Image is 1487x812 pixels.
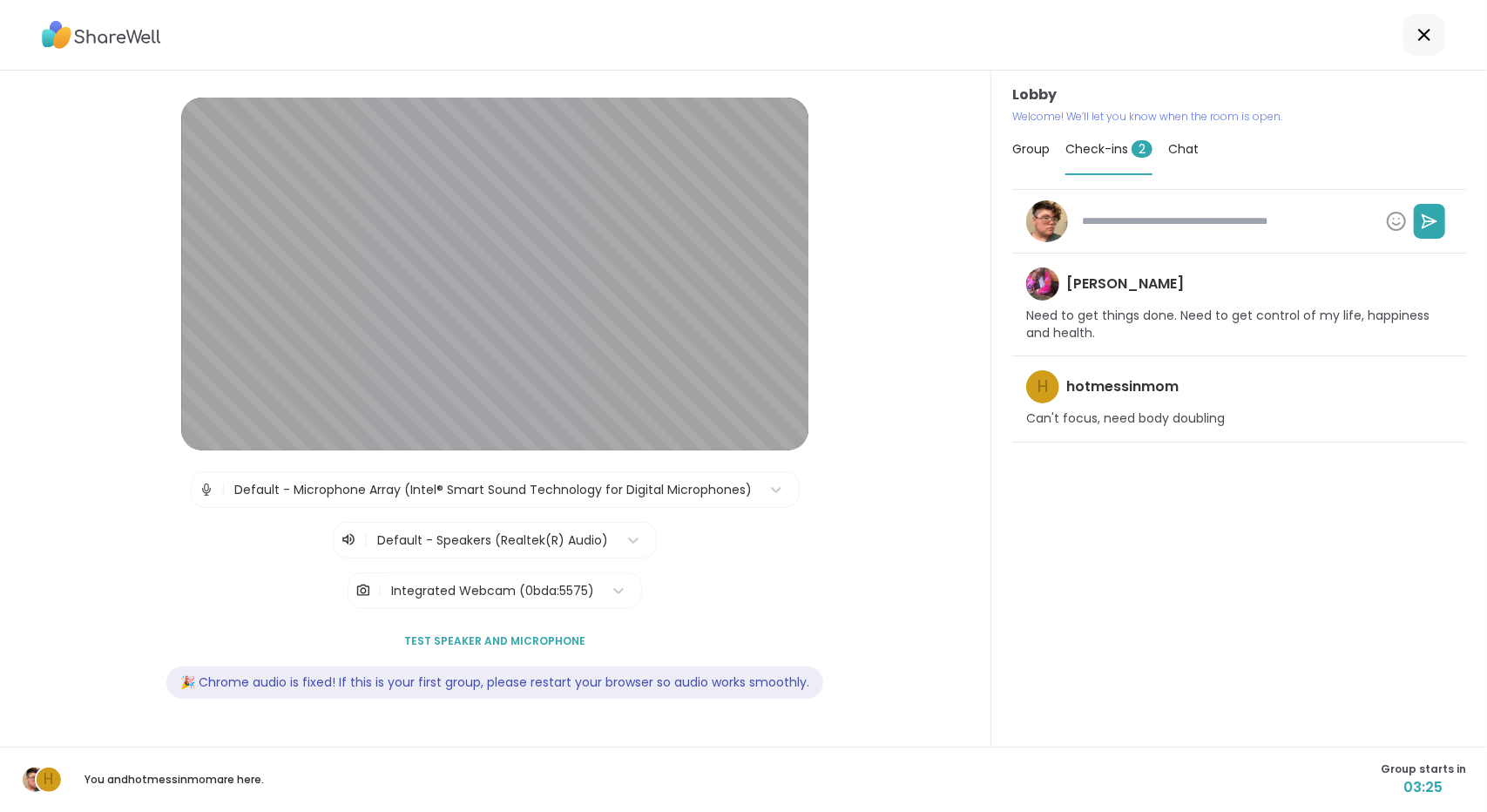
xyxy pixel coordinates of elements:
[1065,140,1152,158] span: Check-ins
[1066,377,1179,396] h4: hotmessinmom
[364,530,368,551] span: |
[1026,200,1068,242] img: Coffee4Jordan
[1012,85,1466,105] h3: Lobby
[391,582,594,600] div: Integrated Webcam (0bda:5575)
[378,573,382,608] span: |
[1012,109,1466,125] p: Welcome! We’ll let you know when the room is open.
[1026,308,1452,342] p: Need to get things done. Need to get control of my life, happiness and health.
[44,768,54,791] span: h
[1026,267,1059,301] img: Sherl
[397,623,592,660] button: Test speaker and microphone
[1066,274,1184,294] h4: [PERSON_NAME]
[42,15,161,55] img: ShareWell Logo
[77,772,272,788] p: You and hotmessinmom are here.
[1168,140,1199,158] span: Chat
[355,573,371,608] img: Camera
[404,633,585,649] span: Test speaker and microphone
[199,472,214,507] img: Microphone
[221,472,226,507] span: |
[1132,140,1152,158] span: 2
[1026,410,1225,428] p: Can't focus, need body doubling
[1381,761,1466,777] span: Group starts in
[166,667,823,699] div: 🎉 Chrome audio is fixed! If this is your first group, please restart your browser so audio works ...
[1381,777,1466,798] span: 03:25
[234,481,752,499] div: Default - Microphone Array (Intel® Smart Sound Technology for Digital Microphones)
[23,768,47,792] img: Coffee4Jordan
[1012,140,1050,158] span: Group
[1038,375,1048,400] span: h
